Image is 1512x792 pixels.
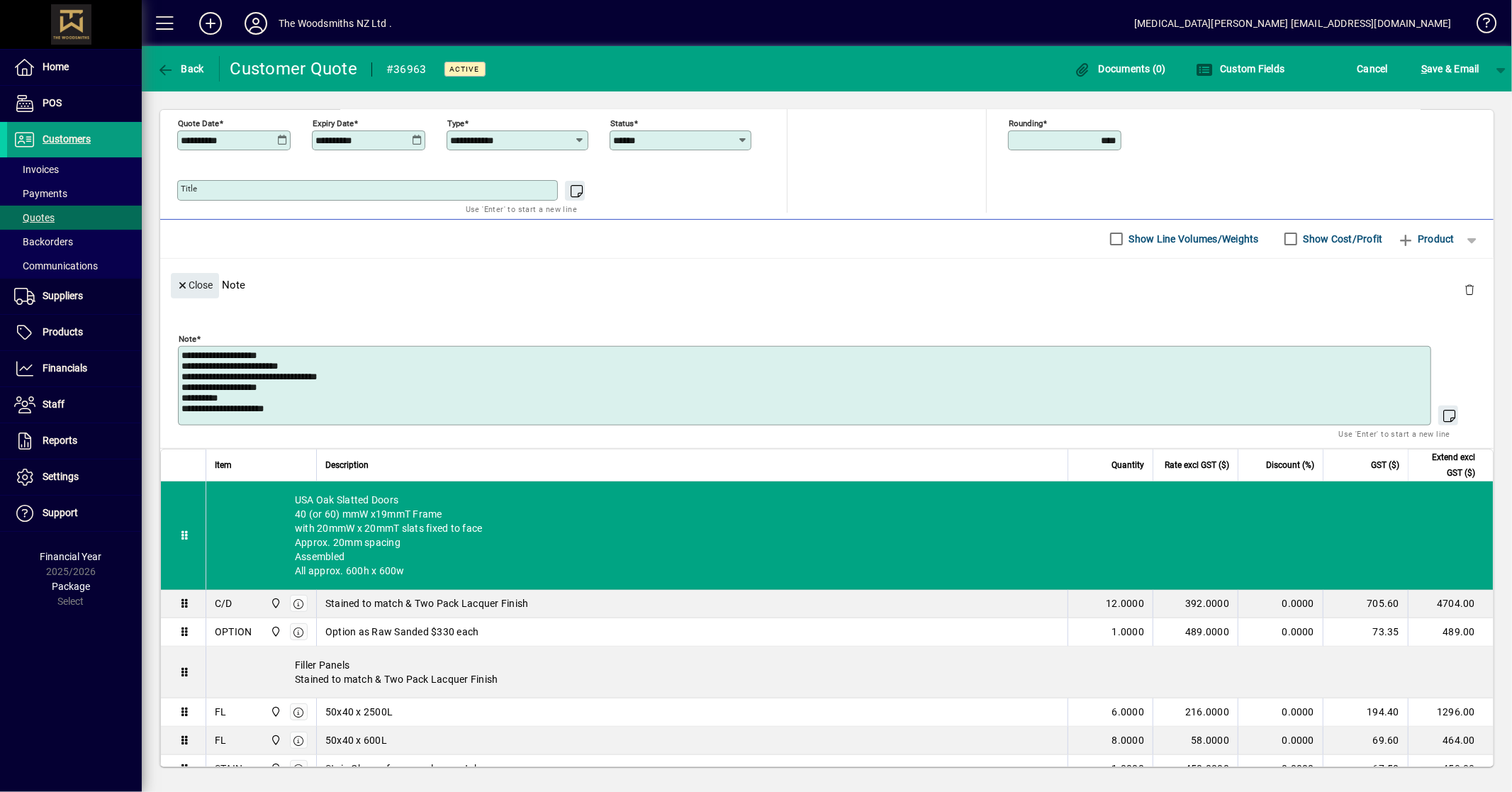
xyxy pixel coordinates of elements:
mat-label: Quote date [178,118,219,128]
div: The Woodsmiths NZ Ltd . [279,12,392,35]
a: Staff [7,387,142,423]
a: Knowledge Base [1466,3,1494,49]
a: Payments [7,182,142,206]
button: Close [171,273,219,299]
td: 0.0000 [1238,590,1323,618]
span: The Woodsmiths [267,704,283,720]
span: Staff [43,398,65,410]
span: 12.0000 [1106,596,1144,610]
label: Show Cost/Profit [1301,232,1383,246]
div: FL [215,733,227,747]
td: 67.50 [1323,755,1408,783]
span: Invoices [14,164,59,175]
div: C/D [215,596,233,610]
div: USA Oak Slatted Doors 40 (or 60) mmW x19mmT Frame with 20mmW x 20mmT slats fixed to face Approx. ... [206,481,1493,589]
td: 464.00 [1408,727,1493,755]
span: Settings [43,471,79,482]
a: Financials [7,351,142,386]
span: Package [52,581,90,592]
span: Active [450,65,480,74]
a: Reports [7,423,142,459]
span: The Woodsmiths [267,624,283,640]
td: 489.00 [1408,618,1493,647]
a: Invoices [7,157,142,182]
div: 58.0000 [1162,733,1229,747]
div: [MEDICAL_DATA][PERSON_NAME] [EMAIL_ADDRESS][DOMAIN_NAME] [1134,12,1452,35]
button: Back [153,56,208,82]
td: 1296.00 [1408,698,1493,727]
div: 450.0000 [1162,762,1229,776]
button: Product [1390,226,1462,252]
mat-label: Rounding [1009,118,1043,128]
span: Cancel [1357,57,1389,80]
a: Communications [7,254,142,278]
button: Delete [1452,273,1486,307]
td: 194.40 [1323,698,1408,727]
span: POS [43,97,62,108]
span: Products [43,326,83,338]
div: 392.0000 [1162,596,1229,610]
span: S [1421,63,1427,74]
span: 50x40 x 600L [325,733,387,747]
mat-hint: Use 'Enter' to start a new line [466,201,577,217]
mat-label: Status [610,118,634,128]
span: Stained to match & Two Pack Lacquer Finish [325,596,529,610]
span: The Woodsmiths [267,761,283,776]
span: Payments [14,188,67,199]
span: The Woodsmiths [267,596,283,611]
a: Support [7,496,142,531]
td: 69.60 [1323,727,1408,755]
span: Backorders [14,236,73,247]
td: 705.60 [1323,590,1408,618]
span: 6.0000 [1112,705,1145,719]
span: Financials [43,362,87,374]
span: Customers [43,133,91,145]
td: 0.0000 [1238,698,1323,727]
span: 1.0000 [1112,762,1145,776]
div: 489.0000 [1162,625,1229,639]
span: GST ($) [1371,457,1399,473]
span: Discount (%) [1266,457,1314,473]
span: Description [325,457,369,473]
mat-label: Expiry date [313,118,354,128]
button: Documents (0) [1070,56,1170,82]
span: ave & Email [1421,57,1479,80]
div: FL [215,705,227,719]
span: Stain Charge for eye colour match [325,762,480,776]
td: 450.00 [1408,755,1493,783]
span: Item [215,457,232,473]
span: Close [177,274,213,297]
button: Profile [233,11,279,36]
a: POS [7,86,142,121]
button: Add [188,11,233,36]
span: 1.0000 [1112,625,1145,639]
span: Product [1397,228,1455,250]
span: Support [43,507,78,518]
button: Save & Email [1414,56,1486,82]
span: Quotes [14,212,55,223]
span: Documents (0) [1074,63,1166,74]
span: Rate excl GST ($) [1165,457,1229,473]
div: 216.0000 [1162,705,1229,719]
mat-label: Title [181,184,197,194]
span: Custom Fields [1196,63,1285,74]
a: Quotes [7,206,142,230]
div: Customer Quote [230,57,358,80]
span: Suppliers [43,290,83,301]
app-page-header-button: Delete [1452,283,1486,296]
td: 0.0000 [1238,727,1323,755]
span: 8.0000 [1112,733,1145,747]
span: Back [157,63,204,74]
td: 4704.00 [1408,590,1493,618]
a: Home [7,50,142,85]
app-page-header-button: Back [142,56,220,82]
button: Cancel [1354,56,1392,82]
label: Show Line Volumes/Weights [1126,232,1259,246]
span: Home [43,61,69,72]
span: Quantity [1111,457,1144,473]
div: #36963 [386,58,427,81]
a: Settings [7,459,142,495]
div: OPTION [215,625,252,639]
td: 73.35 [1323,618,1408,647]
mat-label: Type [447,118,464,128]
